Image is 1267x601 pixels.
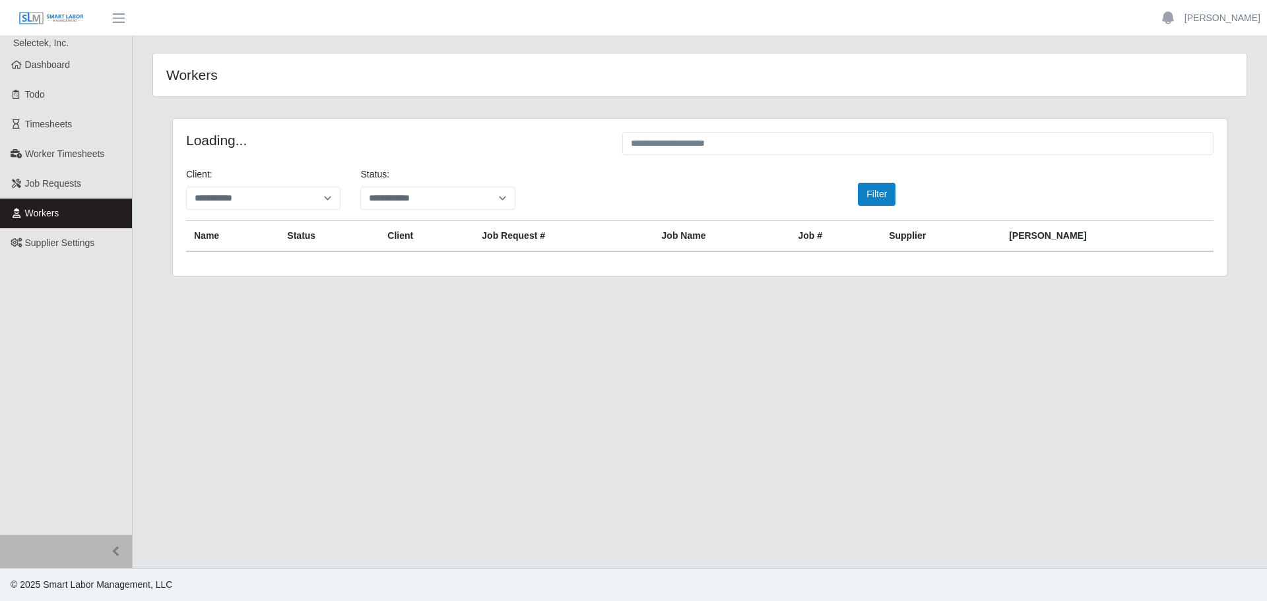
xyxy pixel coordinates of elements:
button: Filter [858,183,895,206]
span: Workers [25,208,59,218]
span: © 2025 Smart Labor Management, LLC [11,579,172,590]
th: Status [279,221,379,252]
span: Supplier Settings [25,237,95,248]
h4: Loading... [186,132,602,148]
img: SLM Logo [18,11,84,26]
th: Job # [790,221,881,252]
th: Supplier [881,221,1001,252]
span: Todo [25,89,45,100]
label: Client: [186,168,212,181]
h4: Workers [166,67,599,83]
th: Client [379,221,474,252]
span: Timesheets [25,119,73,129]
th: Name [186,221,279,252]
th: Job Request # [474,221,653,252]
a: [PERSON_NAME] [1185,11,1260,25]
label: Status: [360,168,389,181]
span: Selectek, Inc. [13,38,69,48]
span: Job Requests [25,178,82,189]
span: Dashboard [25,59,71,70]
th: [PERSON_NAME] [1001,221,1214,252]
th: Job Name [654,221,791,252]
span: Worker Timesheets [25,148,104,159]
